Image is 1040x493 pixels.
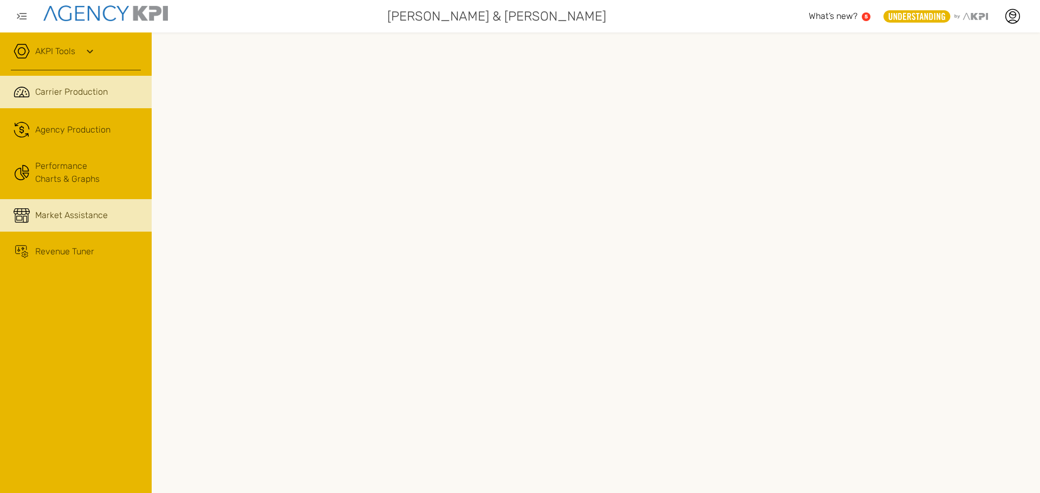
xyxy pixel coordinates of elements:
[35,45,75,58] a: AKPI Tools
[862,12,870,21] a: 5
[387,6,606,26] span: [PERSON_NAME] & [PERSON_NAME]
[35,86,108,98] span: Carrier Production
[35,123,110,136] span: Agency Production
[43,5,168,21] img: agencykpi-logo-550x69-2d9e3fa8.png
[35,209,108,222] span: Market Assistance
[864,14,868,19] text: 5
[809,11,857,21] span: What’s new?
[35,245,94,258] span: Revenue Tuner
